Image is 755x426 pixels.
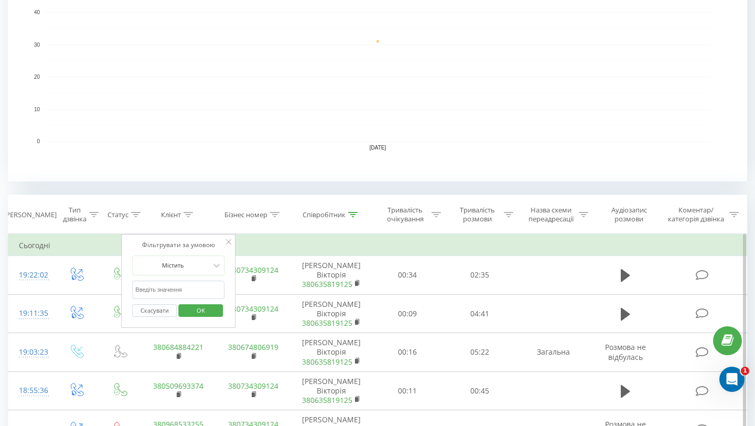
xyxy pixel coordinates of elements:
[228,381,278,391] a: 380734309124
[19,303,44,324] div: 19:11:35
[665,206,727,223] div: Коментар/категорія дзвінка
[8,235,747,256] td: Сьогодні
[228,342,278,352] a: 380674806919
[370,145,386,151] text: [DATE]
[34,42,40,48] text: 30
[224,210,267,219] div: Бізнес номер
[600,206,657,223] div: Аудіозапис розмови
[291,333,372,372] td: [PERSON_NAME] Вікторія
[444,294,516,333] td: 04:41
[153,342,203,352] a: 380684884221
[605,342,646,361] span: Розмова не відбулась
[372,256,444,295] td: 00:34
[444,256,516,295] td: 02:35
[516,333,591,372] td: Загальна
[302,279,352,289] a: 380635819125
[291,256,372,295] td: [PERSON_NAME] Вікторія
[178,304,223,317] button: OK
[19,380,44,401] div: 18:55:36
[161,210,181,219] div: Клієнт
[19,265,44,285] div: 19:22:02
[372,333,444,372] td: 00:16
[302,357,352,367] a: 380635819125
[19,342,44,363] div: 19:03:23
[132,281,224,299] input: Введіть значення
[186,302,215,318] span: OK
[291,294,372,333] td: [PERSON_NAME] Вікторія
[63,206,87,223] div: Тип дзвінка
[132,304,177,317] button: Скасувати
[453,206,501,223] div: Тривалість розмови
[525,206,576,223] div: Назва схеми переадресації
[34,74,40,80] text: 20
[372,371,444,410] td: 00:11
[37,139,40,144] text: 0
[34,106,40,112] text: 10
[444,333,516,372] td: 05:22
[4,210,57,219] div: [PERSON_NAME]
[303,210,346,219] div: Співробітник
[228,304,278,314] a: 380734309124
[302,318,352,328] a: 380635819125
[228,265,278,275] a: 380734309124
[741,367,749,375] span: 1
[719,367,745,392] iframe: Intercom live chat
[34,9,40,15] text: 40
[444,371,516,410] td: 00:45
[291,371,372,410] td: [PERSON_NAME] Вікторія
[372,294,444,333] td: 00:09
[153,381,203,391] a: 380509693374
[302,395,352,405] a: 380635819125
[107,210,128,219] div: Статус
[381,206,429,223] div: Тривалість очікування
[132,240,224,250] div: Фільтрувати за умовою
